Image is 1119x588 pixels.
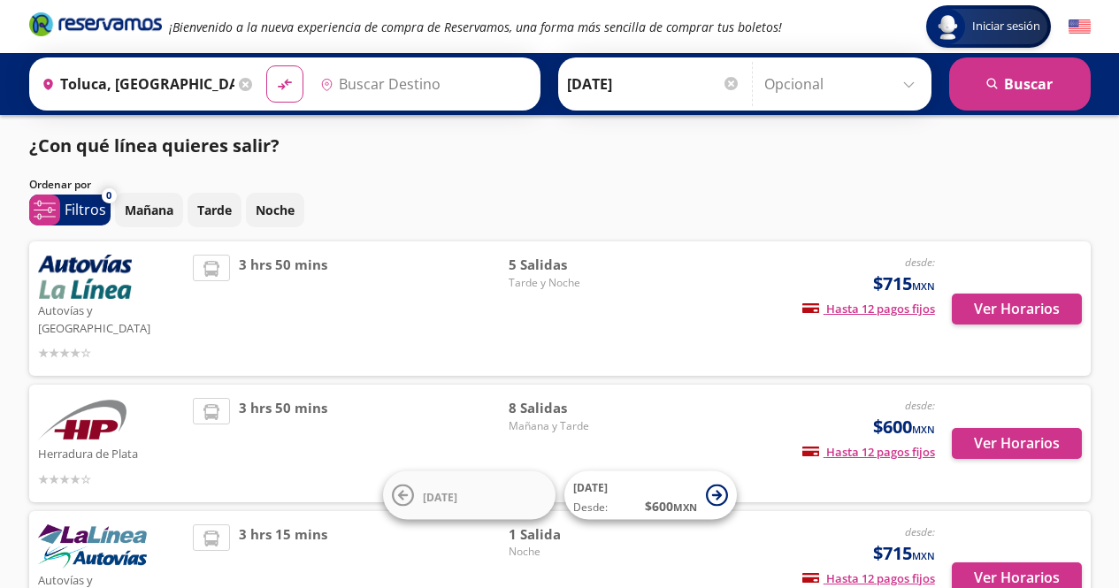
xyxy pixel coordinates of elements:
[34,62,234,106] input: Buscar Origen
[873,540,935,567] span: $715
[115,193,183,227] button: Mañana
[29,11,162,42] a: Brand Logo
[802,570,935,586] span: Hasta 12 pagos fijos
[29,11,162,37] i: Brand Logo
[573,480,608,495] span: [DATE]
[912,423,935,436] small: MXN
[125,201,173,219] p: Mañana
[873,414,935,440] span: $600
[169,19,782,35] em: ¡Bienvenido a la nueva experiencia de compra de Reservamos, una forma más sencilla de comprar tus...
[905,255,935,270] em: desde:
[509,544,632,560] span: Noche
[912,279,935,293] small: MXN
[38,299,185,337] p: Autovías y [GEOGRAPHIC_DATA]
[952,294,1082,325] button: Ver Horarios
[1069,16,1091,38] button: English
[38,442,185,463] p: Herradura de Plata
[29,133,280,159] p: ¿Con qué línea quieres salir?
[38,398,126,442] img: Herradura de Plata
[509,275,632,291] span: Tarde y Noche
[873,271,935,297] span: $715
[38,255,132,299] img: Autovías y La Línea
[645,497,697,515] span: $ 600
[246,193,304,227] button: Noche
[965,18,1047,35] span: Iniciar sesión
[905,398,935,413] em: desde:
[197,201,232,219] p: Tarde
[509,398,632,418] span: 8 Salidas
[423,489,457,504] span: [DATE]
[802,301,935,317] span: Hasta 12 pagos fijos
[509,524,632,545] span: 1 Salida
[509,418,632,434] span: Mañana y Tarde
[383,471,556,520] button: [DATE]
[313,62,531,106] input: Buscar Destino
[509,255,632,275] span: 5 Salidas
[905,524,935,539] em: desde:
[239,398,327,489] span: 3 hrs 50 mins
[952,428,1082,459] button: Ver Horarios
[256,201,295,219] p: Noche
[239,255,327,363] span: 3 hrs 50 mins
[29,177,91,193] p: Ordenar por
[912,549,935,562] small: MXN
[106,188,111,203] span: 0
[29,195,111,225] button: 0Filtros
[65,199,106,220] p: Filtros
[802,444,935,460] span: Hasta 12 pagos fijos
[38,524,147,569] img: Autovías y La Línea
[673,500,697,514] small: MXN
[949,57,1091,111] button: Buscar
[567,62,740,106] input: Elegir Fecha
[564,471,737,520] button: [DATE]Desde:$600MXN
[573,500,608,515] span: Desde:
[764,62,923,106] input: Opcional
[188,193,241,227] button: Tarde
